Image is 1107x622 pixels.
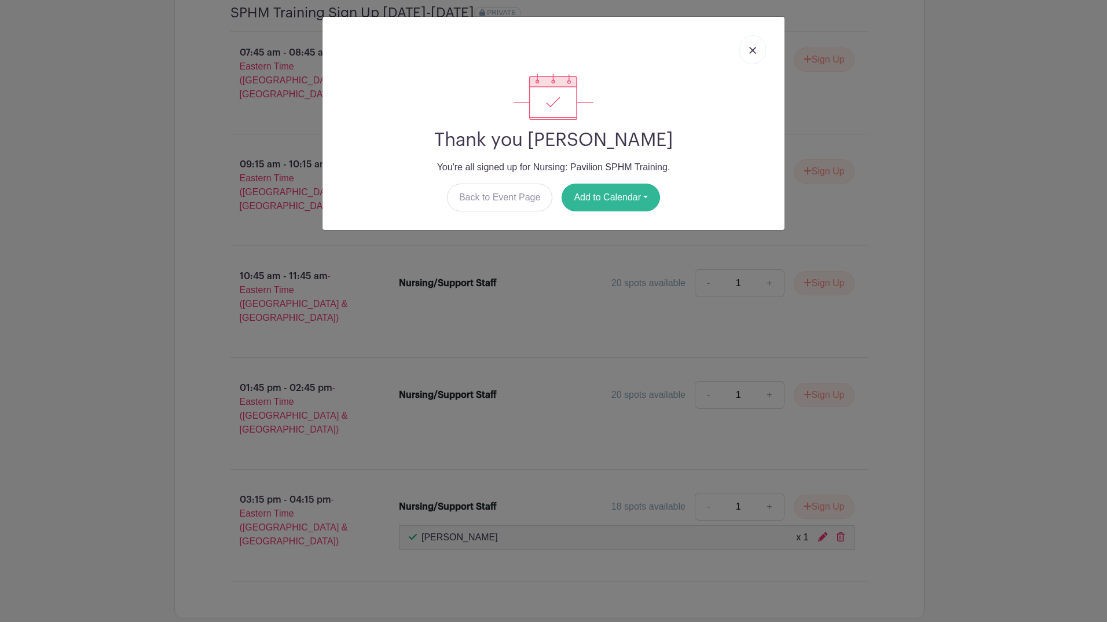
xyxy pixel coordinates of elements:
button: Add to Calendar [562,184,660,211]
img: signup_complete-c468d5dda3e2740ee63a24cb0ba0d3ce5d8a4ecd24259e683200fb1569d990c8.svg [514,74,593,120]
img: close_button-5f87c8562297e5c2d7936805f587ecaba9071eb48480494691a3f1689db116b3.svg [749,47,756,54]
h2: Thank you [PERSON_NAME] [332,129,775,151]
a: Back to Event Page [447,184,553,211]
p: You're all signed up for Nursing: Pavilion SPHM Training. [332,160,775,174]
